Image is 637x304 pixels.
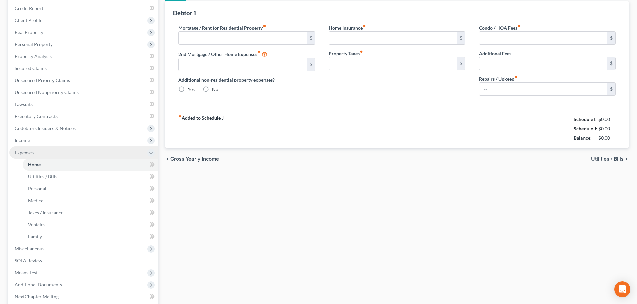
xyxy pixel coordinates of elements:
span: Secured Claims [15,65,47,71]
a: Utilities / Bills [23,171,158,183]
div: Debtor 1 [173,9,196,17]
span: Gross Yearly Income [170,156,219,162]
a: Credit Report [9,2,158,14]
label: Mortgage / Rent for Residential Property [178,24,266,31]
div: $ [307,32,315,44]
input: -- [329,32,457,44]
a: Vehicles [23,219,158,231]
a: Executory Contracts [9,110,158,122]
span: Home [28,162,41,167]
label: Repairs / Upkeep [479,75,518,82]
a: Taxes / Insurance [23,207,158,219]
button: Utilities / Bills chevron_right [591,156,629,162]
input: -- [479,57,607,70]
div: $ [307,58,315,71]
i: chevron_left [165,156,170,162]
a: Home [23,159,158,171]
input: -- [479,83,607,95]
span: Unsecured Priority Claims [15,77,70,83]
a: Personal [23,183,158,195]
a: NextChapter Mailing [9,291,158,303]
a: SOFA Review [9,255,158,267]
span: Credit Report [15,5,43,11]
div: $0.00 [598,125,616,132]
a: Family [23,231,158,243]
span: Medical [28,198,45,203]
div: $ [607,32,615,44]
button: chevron_left Gross Yearly Income [165,156,219,162]
span: Family [28,234,42,239]
div: $0.00 [598,135,616,141]
span: Personal [28,186,46,191]
input: -- [479,32,607,44]
input: -- [179,32,307,44]
label: No [212,86,218,93]
span: Personal Property [15,41,53,47]
i: fiber_manual_record [178,115,182,118]
span: Utilities / Bills [28,174,57,179]
strong: Schedule I: [574,116,597,122]
div: $ [457,57,465,70]
span: SOFA Review [15,258,42,263]
span: Lawsuits [15,101,33,107]
span: Utilities / Bills [591,156,624,162]
i: chevron_right [624,156,629,162]
div: $ [607,83,615,95]
i: fiber_manual_record [514,75,518,79]
label: Home Insurance [329,24,366,31]
span: Client Profile [15,17,42,23]
input: -- [329,57,457,70]
label: 2nd Mortgage / Other Home Expenses [178,50,267,58]
label: Yes [188,86,195,93]
span: Additional Documents [15,282,62,287]
label: Condo / HOA Fees [479,24,521,31]
div: Open Intercom Messenger [614,281,630,297]
i: fiber_manual_record [363,24,366,28]
strong: Added to Schedule J [178,115,224,143]
a: Unsecured Priority Claims [9,74,158,86]
span: Income [15,137,30,143]
a: Medical [23,195,158,207]
i: fiber_manual_record [360,50,363,53]
span: Taxes / Insurance [28,210,63,215]
div: $0.00 [598,116,616,123]
span: Means Test [15,270,38,275]
a: Lawsuits [9,98,158,110]
input: -- [179,58,307,71]
span: Property Analysis [15,53,52,59]
div: $ [607,57,615,70]
span: Codebtors Insiders & Notices [15,125,76,131]
span: Executory Contracts [15,113,58,119]
strong: Balance: [574,135,592,141]
span: NextChapter Mailing [15,294,59,299]
label: Additional Fees [479,50,511,57]
span: Unsecured Nonpriority Claims [15,89,79,95]
a: Property Analysis [9,50,158,62]
span: Miscellaneous [15,246,44,251]
a: Unsecured Nonpriority Claims [9,86,158,98]
i: fiber_manual_record [257,50,261,53]
i: fiber_manual_record [517,24,521,28]
span: Vehicles [28,222,45,227]
span: Expenses [15,149,34,155]
strong: Schedule J: [574,126,597,131]
label: Property Taxes [329,50,363,57]
i: fiber_manual_record [263,24,266,28]
a: Secured Claims [9,62,158,74]
span: Real Property [15,29,43,35]
div: $ [457,32,465,44]
label: Additional non-residential property expenses? [178,76,315,83]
